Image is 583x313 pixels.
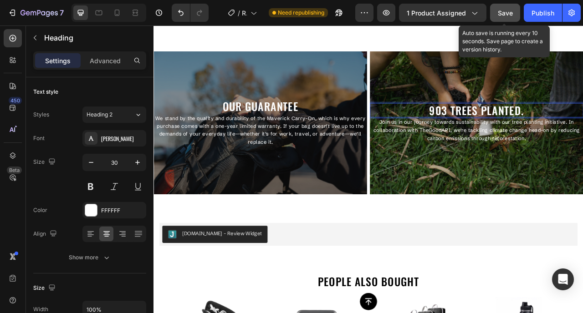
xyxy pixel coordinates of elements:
[33,249,146,266] button: Show more
[278,9,324,17] span: Need republishing
[399,4,486,22] button: 1 product assigned
[9,97,22,104] div: 450
[90,56,121,66] p: Advanced
[153,25,583,313] iframe: Design area
[532,8,554,18] div: Publish
[101,135,144,143] div: [PERSON_NAME]
[275,33,547,215] div: Overlay
[33,206,47,214] div: Color
[87,111,113,119] span: Heading 2
[275,99,547,117] h2: Rich Text Editor. Editing area: main
[552,268,574,290] div: Open Intercom Messenger
[238,8,240,18] span: /
[18,260,29,271] img: Judgeme.png
[33,282,57,294] div: Size
[33,156,57,168] div: Size
[11,255,145,277] button: Judge.me - Review Widget
[276,118,546,148] p: Join us in our journey towards sustainability with our tree planting initiative. In collaboration...
[490,4,520,22] button: Save
[45,56,71,66] p: Settings
[242,8,247,18] span: RollPro Carry-On 25L
[33,111,49,119] div: Styles
[4,4,68,22] button: 7
[33,228,59,240] div: Align
[101,207,144,215] div: FFFFFF
[7,167,22,174] div: Beta
[276,100,546,116] p: 903 TREES PLANTED.
[36,260,138,270] div: [DOMAIN_NAME] - Review Widget
[33,134,45,142] div: Font
[407,8,466,18] span: 1 product assigned
[44,32,143,43] p: Heading
[33,88,58,96] div: Text style
[172,4,209,22] div: Undo/Redo
[69,253,111,262] div: Show more
[524,4,562,22] button: Publish
[275,33,547,215] div: Background Image
[60,7,64,18] p: 7
[82,106,146,123] button: Heading 2
[498,9,513,17] span: Save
